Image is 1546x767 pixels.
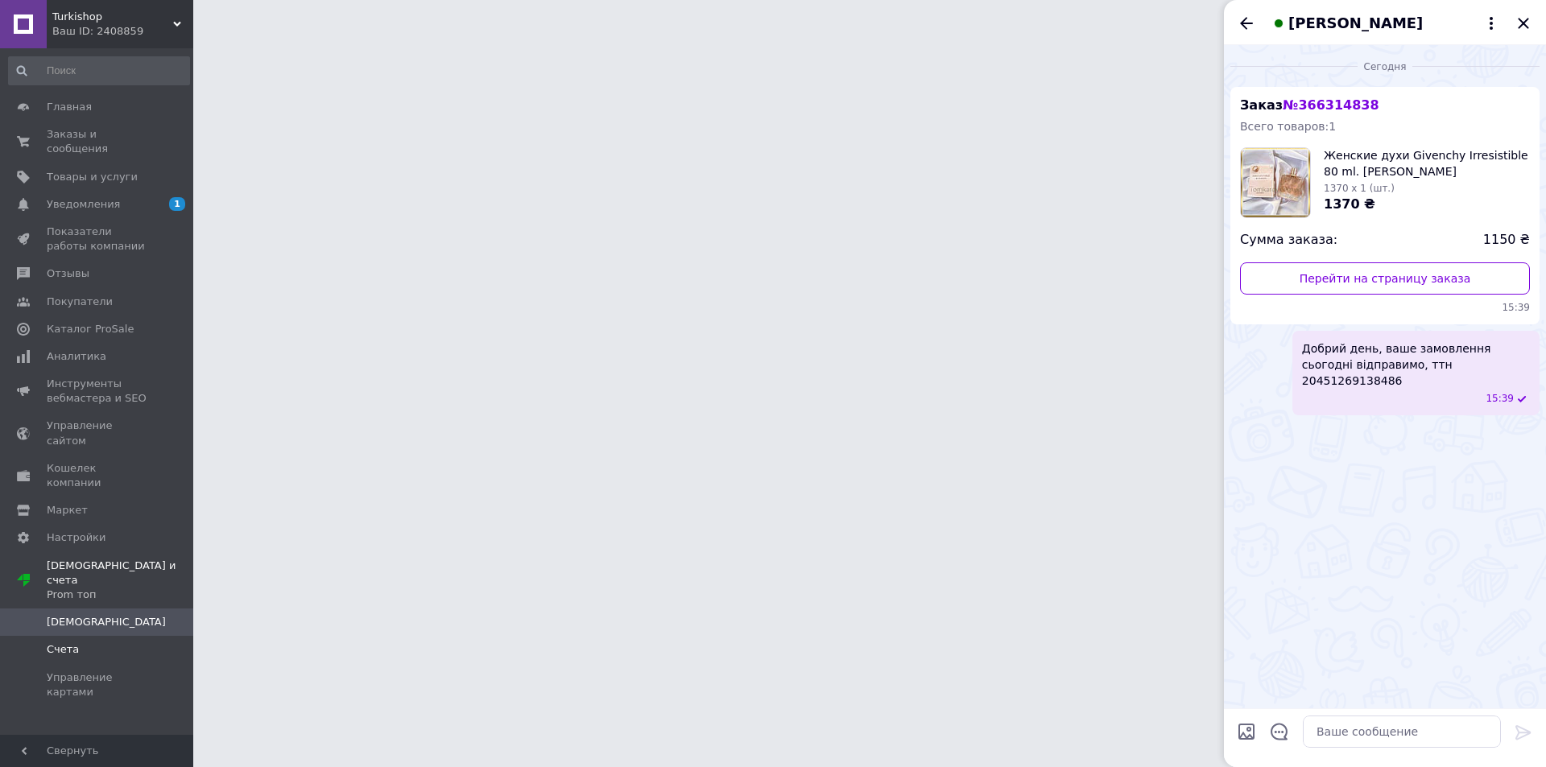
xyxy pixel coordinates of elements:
[1240,120,1336,133] span: Всего товаров: 1
[47,377,149,406] span: Инструменты вебмастера и SEO
[47,559,193,603] span: [DEMOGRAPHIC_DATA] и счета
[47,100,92,114] span: Главная
[1237,14,1256,33] button: Назад
[1240,301,1530,315] span: 15:39 12.10.2025
[47,322,134,336] span: Каталог ProSale
[47,197,120,212] span: Уведомления
[1240,97,1379,113] span: Заказ
[47,461,149,490] span: Кошелек компании
[47,419,149,447] span: Управление сайтом
[47,170,138,184] span: Товары и услуги
[1269,721,1290,742] button: Открыть шаблоны ответов
[1324,147,1530,179] span: Женские духи Givenchy Irresistible 80 ml. [PERSON_NAME] Иррезистибл 80 мл.
[1283,97,1379,113] span: № 366314838
[52,24,193,39] div: Ваш ID: 2408859
[1240,231,1337,249] span: Сумма заказа:
[47,642,79,657] span: Счета
[1483,231,1530,249] span: 1150 ₴
[47,503,88,518] span: Маркет
[47,127,149,156] span: Заказы и сообщения
[1230,58,1540,74] div: 12.10.2025
[52,10,173,24] span: Turkishop
[1324,196,1375,212] span: 1370 ₴
[1302,340,1530,389] span: Добрий день, ваше замовлення сьогодні відправимо, ттн 20451269138486
[8,56,190,85] input: Поиск
[47,266,89,281] span: Отзывы
[1241,148,1310,217] img: 3976867768_w100_h100_zhenskie-duhi-givenchy.jpg
[47,588,193,602] div: Prom топ
[1240,262,1530,295] a: Перейти на страницу заказа
[1514,14,1533,33] button: Закрыть
[169,197,185,211] span: 1
[1486,392,1514,406] span: 15:39 12.10.2025
[1288,13,1423,34] span: [PERSON_NAME]
[47,225,149,254] span: Показатели работы компании
[47,349,106,364] span: Аналитика
[47,295,113,309] span: Покупатели
[1269,13,1501,34] button: [PERSON_NAME]
[47,530,105,545] span: Настройки
[47,615,166,629] span: [DEMOGRAPHIC_DATA]
[1358,60,1413,74] span: Сегодня
[47,670,149,699] span: Управление картами
[1324,183,1395,194] span: 1370 x 1 (шт.)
